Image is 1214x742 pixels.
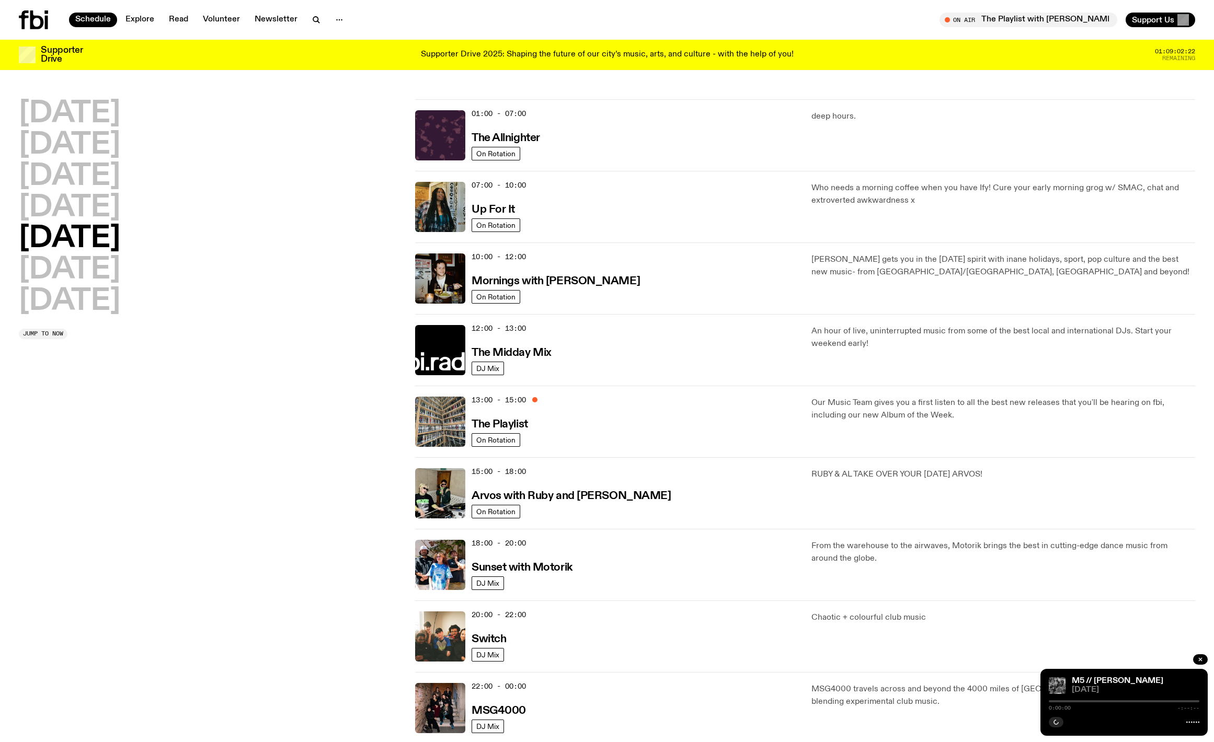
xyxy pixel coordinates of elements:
[940,13,1117,27] button: On AirThe Playlist with [PERSON_NAME] and [PERSON_NAME]
[811,325,1195,350] p: An hour of live, uninterrupted music from some of the best local and international DJs. Start you...
[472,345,552,358] a: The Midday Mix
[472,467,526,477] span: 15:00 - 18:00
[472,703,526,716] a: MSG4000
[421,50,794,60] p: Supporter Drive 2025: Shaping the future of our city’s music, arts, and culture - with the help o...
[472,252,526,262] span: 10:00 - 12:00
[476,293,516,300] span: On Rotation
[472,147,520,160] a: On Rotation
[472,505,520,518] a: On Rotation
[1132,15,1174,25] span: Support Us
[1072,677,1163,685] a: M5 // [PERSON_NAME]
[476,364,499,372] span: DJ Mix
[415,253,465,304] img: Sam blankly stares at the camera, brightly lit by a camera flash wearing a hat collared shirt and...
[1072,686,1199,694] span: [DATE]
[811,253,1195,279] p: [PERSON_NAME] gets you in the [DATE] spirit with inane holidays, sport, pop culture and the best ...
[472,417,528,430] a: The Playlist
[472,180,526,190] span: 07:00 - 10:00
[19,329,67,339] button: Jump to now
[1126,13,1195,27] button: Support Us
[1177,705,1199,711] span: -:--:--
[472,560,572,573] a: Sunset with Motorik
[415,182,465,232] img: Ify - a Brown Skin girl with black braided twists, looking up to the side with her tongue stickin...
[472,720,504,733] a: DJ Mix
[811,397,1195,422] p: Our Music Team gives you a first listen to all the best new releases that you'll be hearing on fb...
[472,276,640,287] h3: Mornings with [PERSON_NAME]
[811,468,1195,481] p: RUBY & AL TAKE OVER YOUR [DATE] ARVOS!
[472,538,526,548] span: 18:00 - 20:00
[476,651,499,658] span: DJ Mix
[811,182,1195,207] p: Who needs a morning coffee when you have Ify! Cure your early morning grog w/ SMAC, chat and extr...
[415,468,465,518] img: Ruby wears a Collarbones t shirt and pretends to play the DJ decks, Al sings into a pringles can....
[476,722,499,730] span: DJ Mix
[811,611,1195,624] p: Chaotic + colourful club music
[19,193,120,223] button: [DATE]
[811,540,1195,565] p: From the warehouse to the airwaves, Motorik brings the best in cutting-edge dance music from arou...
[472,489,671,502] a: Arvos with Ruby and [PERSON_NAME]
[415,611,465,662] img: A warm film photo of the switch team sitting close together. from left to right: Cedar, Lau, Sand...
[476,149,516,157] span: On Rotation
[1155,49,1195,54] span: 01:09:02:22
[472,433,520,447] a: On Rotation
[472,576,504,590] a: DJ Mix
[163,13,194,27] a: Read
[23,331,63,337] span: Jump to now
[472,395,526,405] span: 13:00 - 15:00
[811,110,1195,123] p: deep hours.
[415,540,465,590] img: Andrew, Reenie, and Pat stand in a row, smiling at the camera, in dappled light with a vine leafe...
[19,256,120,285] button: [DATE]
[472,323,526,333] span: 12:00 - 13:00
[476,579,499,587] span: DJ Mix
[119,13,161,27] a: Explore
[197,13,246,27] a: Volunteer
[472,648,504,662] a: DJ Mix
[472,705,526,716] h3: MSG4000
[248,13,304,27] a: Newsletter
[472,362,504,375] a: DJ Mix
[472,491,671,502] h3: Arvos with Ruby and [PERSON_NAME]
[472,274,640,287] a: Mornings with [PERSON_NAME]
[472,218,520,232] a: On Rotation
[472,131,540,144] a: The Allnighter
[19,287,120,316] button: [DATE]
[472,634,506,645] h3: Switch
[472,419,528,430] h3: The Playlist
[472,133,540,144] h3: The Allnighter
[472,109,526,119] span: 01:00 - 07:00
[472,347,552,358] h3: The Midday Mix
[472,681,526,691] span: 22:00 - 00:00
[472,610,526,620] span: 20:00 - 22:00
[472,562,572,573] h3: Sunset with Motorik
[472,202,515,215] a: Up For It
[811,683,1195,708] p: MSG4000 travels across and beyond the 4000 miles of [GEOGRAPHIC_DATA], showcasing and blending ex...
[19,224,120,253] button: [DATE]
[472,632,506,645] a: Switch
[41,46,83,64] h3: Supporter Drive
[69,13,117,27] a: Schedule
[472,204,515,215] h3: Up For It
[1162,55,1195,61] span: Remaining
[19,131,120,160] button: [DATE]
[476,507,516,515] span: On Rotation
[415,397,465,447] img: A corner shot of the fbi music library
[476,436,516,444] span: On Rotation
[1049,705,1071,711] span: 0:00:00
[476,221,516,229] span: On Rotation
[472,290,520,304] a: On Rotation
[19,99,120,129] button: [DATE]
[19,162,120,191] button: [DATE]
